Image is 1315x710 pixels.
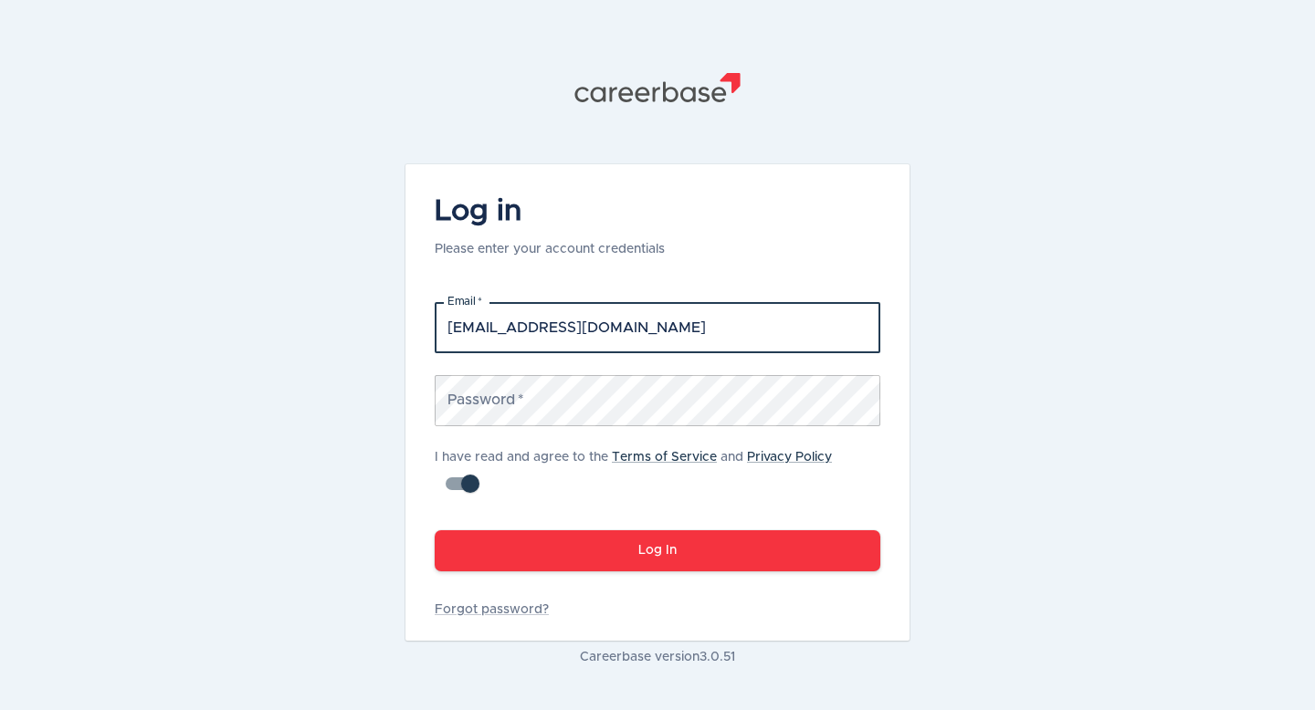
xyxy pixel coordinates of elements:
[435,600,880,619] a: Forgot password?
[435,240,665,258] p: Please enter your account credentials
[435,448,880,466] p: I have read and agree to the and
[747,451,832,464] a: Privacy Policy
[612,451,717,464] a: Terms of Service
[435,193,665,230] h4: Log in
[405,648,910,666] p: Careerbase version 3.0.51
[447,294,482,309] label: Email
[435,530,880,571] button: Log In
